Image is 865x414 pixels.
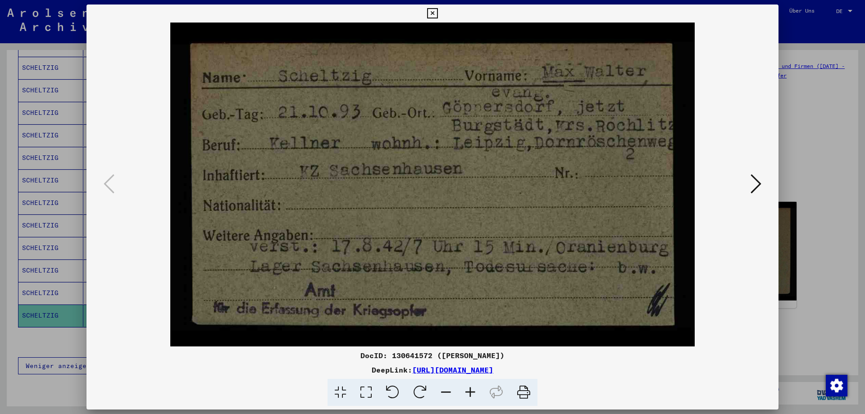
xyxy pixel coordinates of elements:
[117,23,748,346] img: 001.jpg
[86,364,778,375] div: DeepLink:
[825,374,847,396] div: Zustimmung ändern
[412,365,493,374] a: [URL][DOMAIN_NAME]
[86,350,778,361] div: DocID: 130641572 ([PERSON_NAME])
[826,375,847,396] img: Zustimmung ändern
